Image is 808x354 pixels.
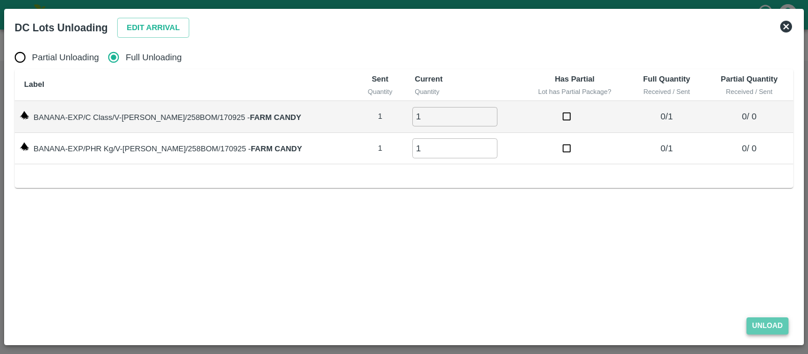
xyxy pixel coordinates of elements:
strong: FARM CANDY [250,113,301,122]
b: Label [24,80,44,89]
span: Full Unloading [125,51,182,64]
b: DC Lots Unloading [15,22,108,34]
div: Quantity [364,86,396,97]
input: 0 [412,107,497,126]
img: weight [20,111,29,120]
td: 1 [355,101,406,133]
div: Received / Sent [715,86,784,97]
b: Sent [371,74,388,83]
span: Partial Unloading [32,51,99,64]
b: Partial Quantity [721,74,778,83]
div: Received / Sent [638,86,696,97]
button: Edit Arrival [117,18,189,38]
b: Full Quantity [643,74,690,83]
td: BANANA-EXP/C Class/V-[PERSON_NAME]/258BOM/170925 - [15,101,355,133]
input: 0 [412,138,497,158]
strong: FARM CANDY [251,144,302,153]
div: Lot has Partial Package? [531,86,619,97]
td: BANANA-EXP/PHR Kg/V-[PERSON_NAME]/258BOM/170925 - [15,133,355,165]
p: 0 / 1 [633,110,700,123]
p: 0 / 0 [710,110,788,123]
p: 0 / 0 [710,142,788,155]
td: 1 [355,133,406,165]
div: Quantity [415,86,512,97]
b: Current [415,74,442,83]
button: Unload [746,317,789,334]
img: weight [20,142,29,151]
p: 0 / 1 [633,142,700,155]
b: Has Partial [555,74,594,83]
